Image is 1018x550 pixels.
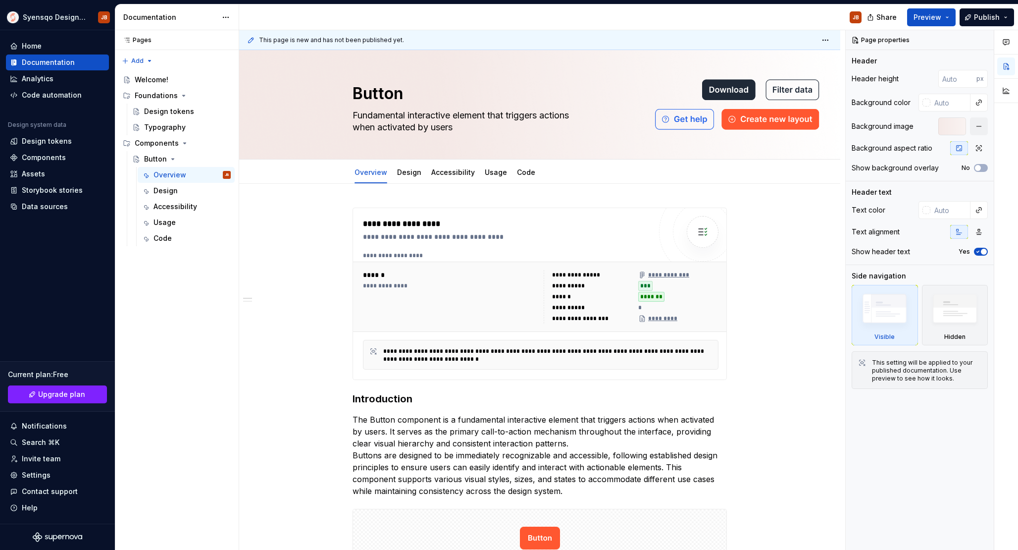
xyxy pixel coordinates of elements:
div: Home [22,41,42,51]
div: Foundations [119,88,235,104]
span: Add [131,57,144,65]
a: Design tokens [128,104,235,119]
span: This page is new and has not been published yet. [259,36,404,44]
a: Design [397,168,421,176]
button: Syensqo Design systemJB [2,6,113,28]
div: Notifications [22,421,67,431]
div: Components [22,153,66,163]
div: Code automation [22,90,82,100]
textarea: Button [351,82,725,106]
a: Storybook stories [6,182,109,198]
div: Typography [144,122,186,132]
div: Show header text [852,247,910,257]
div: Search ⌘K [22,438,59,447]
a: Home [6,38,109,54]
a: Design tokens [6,133,109,149]
a: Settings [6,467,109,483]
span: Share [876,12,897,22]
div: JB [101,13,107,21]
img: 28ba8d38-f12e-4f3c-8bc3-5f76758175dd.png [7,11,19,23]
div: Storybook stories [22,185,83,195]
div: Welcome! [135,75,168,85]
div: Foundations [135,91,178,101]
div: Usage [153,218,176,227]
a: Components [6,150,109,165]
div: Text color [852,205,885,215]
div: Settings [22,470,51,480]
a: Accessibility [431,168,475,176]
div: Pages [119,36,152,44]
input: Auto [938,70,976,88]
p: The Button component is a fundamental interactive element that triggers actions when activated by... [353,414,727,497]
div: Design system data [8,121,66,129]
div: Show background overlay [852,163,939,173]
div: Documentation [22,57,75,67]
a: Code [138,230,235,246]
div: Header text [852,187,892,197]
div: Accessibility [153,202,197,212]
a: Usage [138,215,235,230]
a: OverviewJB [138,167,235,183]
div: Overview [153,170,186,180]
a: Code automation [6,87,109,103]
a: Documentation [6,55,109,70]
div: Invite team [22,454,60,464]
div: Background color [852,98,911,108]
div: Button [144,154,167,164]
div: Assets [22,169,45,179]
span: Upgrade plan [38,389,85,399]
div: Background aspect ratio [852,143,932,153]
div: Help [22,503,38,513]
div: Visible [852,285,918,345]
a: Welcome! [119,72,235,88]
div: JB [225,170,229,180]
div: Design [153,186,178,196]
div: Design tokens [22,136,72,146]
button: Contact support [6,484,109,499]
a: Button [128,151,235,167]
input: Auto [930,201,970,219]
input: Auto [930,94,970,111]
svg: Supernova Logo [33,532,82,542]
span: Publish [974,12,1000,22]
div: Design [393,162,425,182]
label: No [962,164,970,172]
div: Analytics [22,74,53,84]
button: Add [119,54,156,68]
a: Accessibility [138,199,235,215]
div: Contact support [22,487,78,496]
div: Header height [852,74,899,84]
div: Data sources [22,202,68,212]
a: Overview [355,168,387,176]
a: Assets [6,166,109,182]
div: Components [119,135,235,151]
a: Analytics [6,71,109,87]
button: Search ⌘K [6,435,109,450]
div: Code [153,233,172,243]
div: Design tokens [144,107,194,116]
a: Code [517,168,535,176]
div: Code [513,162,539,182]
button: Publish [960,8,1014,26]
h3: Introduction [353,392,727,406]
div: Overview [351,162,391,182]
div: Header [852,56,877,66]
button: Share [862,8,903,26]
div: Usage [481,162,511,182]
div: Page tree [119,72,235,246]
p: px [976,75,984,83]
button: Help [6,500,109,516]
a: Invite team [6,451,109,467]
div: Background image [852,121,914,131]
a: Usage [485,168,507,176]
button: Preview [907,8,956,26]
div: Side navigation [852,271,906,281]
div: Visible [874,333,895,341]
label: Yes [959,248,970,256]
div: Components [135,138,179,148]
span: Preview [914,12,941,22]
a: Upgrade plan [8,385,107,403]
textarea: Fundamental interactive element that triggers actions when activated by users [351,108,725,135]
div: Hidden [922,285,988,345]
